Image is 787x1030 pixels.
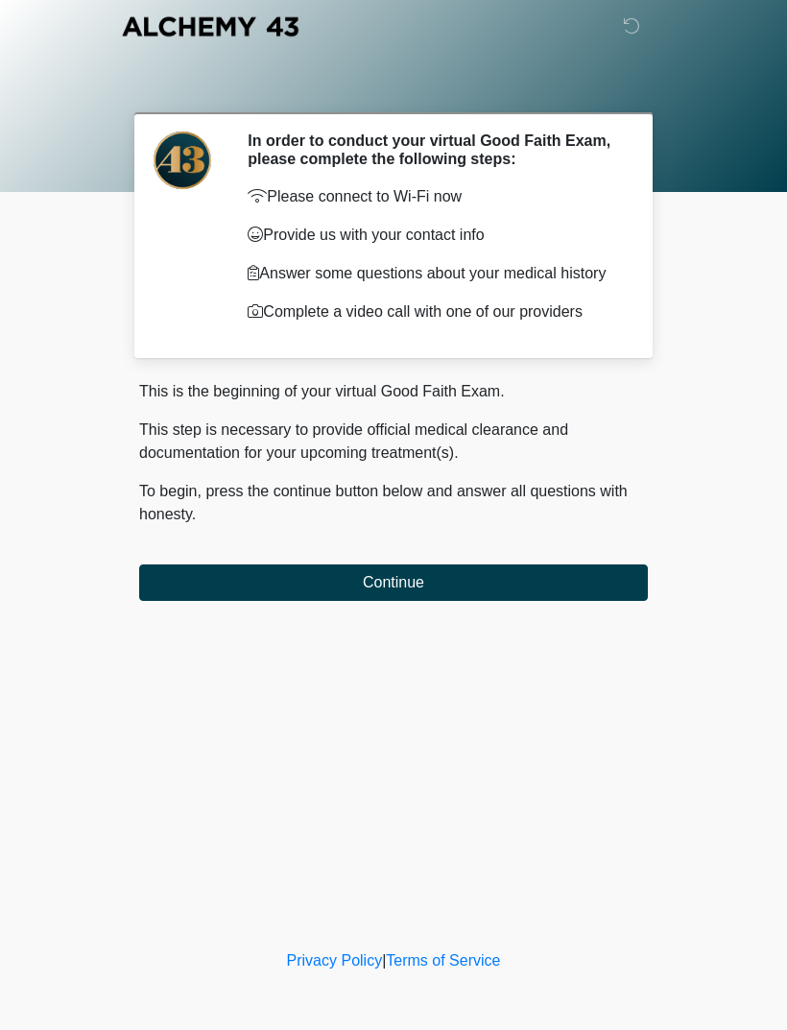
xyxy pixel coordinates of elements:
[139,480,648,526] p: To begin, press the continue button below and answer all questions with honesty.
[248,262,619,285] p: Answer some questions about your medical history
[386,952,500,969] a: Terms of Service
[139,419,648,465] p: This step is necessary to provide official medical clearance and documentation for your upcoming ...
[248,185,619,208] p: Please connect to Wi-Fi now
[139,380,648,403] p: This is the beginning of your virtual Good Faith Exam.
[248,132,619,168] h2: In order to conduct your virtual Good Faith Exam, please complete the following steps:
[139,564,648,601] button: Continue
[248,300,619,323] p: Complete a video call with one of our providers
[248,224,619,247] p: Provide us with your contact info
[120,14,300,38] img: Alchemy 43 Logo
[287,952,383,969] a: Privacy Policy
[125,69,662,105] h1: ‎ ‎ ‎ ‎
[382,952,386,969] a: |
[154,132,211,189] img: Agent Avatar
